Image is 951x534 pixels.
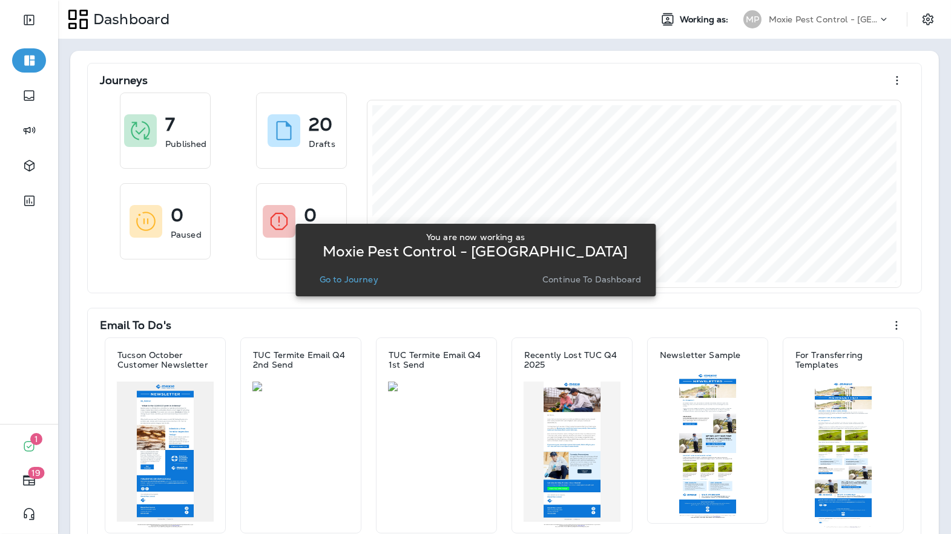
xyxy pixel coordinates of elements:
button: Settings [917,8,939,30]
img: 57f49e96-8f7a-4de1-a2df-33e9c9493517.jpg [252,382,349,391]
p: Newsletter Sample [660,350,740,360]
p: For Transferring Templates [795,350,891,370]
button: Continue to Dashboard [538,271,646,288]
p: Tucson October Customer Newsletter [117,350,213,370]
p: TUC Termite Email Q4 2nd Send [253,350,349,370]
p: Journeys [100,74,148,86]
span: Working as: [680,15,731,25]
p: Continue to Dashboard [542,275,641,284]
p: Published [165,138,206,150]
img: 75575075-7741-45e8-9678-775fbff4396d.jpg [659,372,756,518]
p: Email To Do's [100,319,171,331]
span: 19 [28,467,45,479]
p: You are now working as [426,232,525,242]
button: Go to Journey [315,271,383,288]
p: 0 [171,209,183,221]
p: Dashboard [88,10,169,28]
span: 1 [30,433,42,445]
p: Paused [171,229,202,241]
img: 1920ce38-792c-4dc5-b943-c5bd40c8ffaa.jpg [117,382,214,528]
p: Moxie Pest Control - [GEOGRAPHIC_DATA] [769,15,878,24]
p: Go to Journey [320,275,378,284]
button: 1 [12,434,46,458]
p: Moxie Pest Control - [GEOGRAPHIC_DATA] [323,247,628,256]
img: 2db9931d-7297-43c0-82f1-4e159b3aea0b.jpg [795,382,892,528]
button: 19 [12,468,46,492]
p: 7 [165,119,175,131]
button: Expand Sidebar [12,8,46,32]
div: MP [743,10,762,28]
